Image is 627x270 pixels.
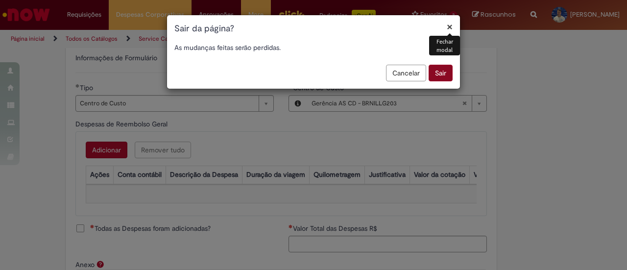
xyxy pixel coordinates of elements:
[386,65,426,81] button: Cancelar
[174,23,453,35] h1: Sair da página?
[447,22,453,32] button: Fechar modal
[174,43,453,52] p: As mudanças feitas serão perdidas.
[429,65,453,81] button: Sair
[429,36,460,55] div: Fechar modal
